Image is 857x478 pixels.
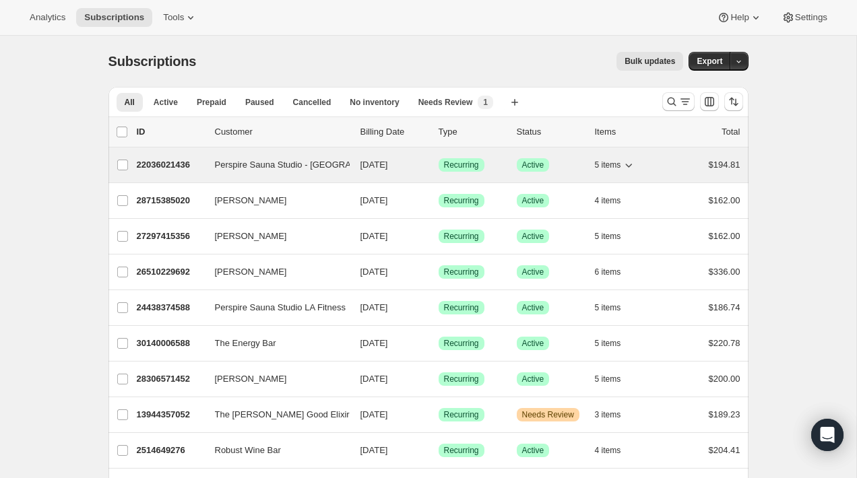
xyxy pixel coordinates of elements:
button: Bulk updates [616,52,683,71]
span: Needs Review [522,409,574,420]
span: 4 items [595,195,621,206]
button: Customize table column order and visibility [700,92,719,111]
span: No inventory [350,97,399,108]
span: [PERSON_NAME] [215,194,287,207]
button: Search and filter results [662,92,695,111]
span: Active [522,160,544,170]
span: 4 items [595,445,621,456]
button: Help [709,8,770,27]
span: Active [522,445,544,456]
span: Recurring [444,195,479,206]
span: [DATE] [360,231,388,241]
span: 5 items [595,231,621,242]
span: Recurring [444,409,479,420]
span: [DATE] [360,160,388,170]
p: 26510229692 [137,265,204,279]
span: Bulk updates [625,56,675,67]
button: Robust Wine Bar [207,440,342,461]
span: [DATE] [360,445,388,455]
span: $336.00 [709,267,740,277]
div: IDCustomerBilling DateTypeStatusItemsTotal [137,125,740,139]
button: Perspire Sauna Studio - [GEOGRAPHIC_DATA] [207,154,342,176]
span: Export [697,56,722,67]
p: 30140006588 [137,337,204,350]
span: [DATE] [360,374,388,384]
span: Active [522,195,544,206]
div: 30140006588The Energy Bar[DATE]SuccessRecurringSuccessActive5 items$220.78 [137,334,740,353]
span: Paused [245,97,274,108]
span: 1 [483,97,488,108]
p: 2514649276 [137,444,204,457]
span: All [125,97,135,108]
p: 28715385020 [137,194,204,207]
div: 27297415356[PERSON_NAME][DATE]SuccessRecurringSuccessActive5 items$162.00 [137,227,740,246]
span: Recurring [444,160,479,170]
span: $204.41 [709,445,740,455]
span: $220.78 [709,338,740,348]
span: Active [154,97,178,108]
span: Active [522,267,544,277]
div: Items [595,125,662,139]
div: 26510229692[PERSON_NAME][DATE]SuccessRecurringSuccessActive6 items$336.00 [137,263,740,281]
p: 28306571452 [137,372,204,386]
span: [DATE] [360,302,388,312]
span: Robust Wine Bar [215,444,281,457]
button: [PERSON_NAME] [207,226,342,247]
button: Export [689,52,730,71]
span: Perspire Sauna Studio - [GEOGRAPHIC_DATA] [215,158,402,172]
button: Sort the results [724,92,743,111]
span: $186.74 [709,302,740,312]
button: The [PERSON_NAME] Good Elixir Company [207,404,342,425]
button: The Energy Bar [207,333,342,354]
span: Prepaid [197,97,226,108]
button: 5 items [595,156,636,174]
button: 5 items [595,370,636,388]
span: The Energy Bar [215,337,276,350]
span: Cancelled [293,97,331,108]
span: Perspire Sauna Studio LA Fitness [215,301,346,314]
button: [PERSON_NAME] [207,261,342,283]
span: Subscriptions [84,12,144,23]
span: Help [730,12,749,23]
span: Recurring [444,338,479,349]
span: $194.81 [709,160,740,170]
p: 24438374588 [137,301,204,314]
span: The [PERSON_NAME] Good Elixir Company [215,408,389,421]
span: Needs Review [418,97,473,108]
button: Settings [773,8,835,27]
p: 13944357052 [137,408,204,421]
button: 5 items [595,298,636,317]
button: Tools [155,8,205,27]
div: Type [439,125,506,139]
span: 6 items [595,267,621,277]
span: $189.23 [709,409,740,419]
span: [PERSON_NAME] [215,265,287,279]
button: [PERSON_NAME] [207,368,342,390]
button: Perspire Sauna Studio LA Fitness [207,297,342,318]
span: Recurring [444,267,479,277]
span: Analytics [30,12,65,23]
button: Create new view [504,93,526,112]
span: $162.00 [709,195,740,205]
p: Total [722,125,740,139]
div: 22036021436Perspire Sauna Studio - [GEOGRAPHIC_DATA][DATE]SuccessRecurringSuccessActive5 items$19... [137,156,740,174]
button: 4 items [595,191,636,210]
span: Active [522,231,544,242]
span: $162.00 [709,231,740,241]
p: Billing Date [360,125,428,139]
span: 3 items [595,409,621,420]
span: Recurring [444,445,479,456]
span: Recurring [444,374,479,384]
p: Customer [215,125,350,139]
button: 5 items [595,334,636,353]
button: 5 items [595,227,636,246]
span: 5 items [595,160,621,170]
div: 28715385020[PERSON_NAME][DATE]SuccessRecurringSuccessActive4 items$162.00 [137,191,740,210]
button: 4 items [595,441,636,460]
span: 5 items [595,338,621,349]
p: 22036021436 [137,158,204,172]
button: 6 items [595,263,636,281]
span: Settings [795,12,827,23]
p: Status [517,125,584,139]
div: Open Intercom Messenger [811,419,844,451]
